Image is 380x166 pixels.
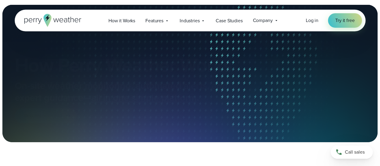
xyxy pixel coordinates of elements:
a: Call sales [331,146,373,159]
a: Case Studies [211,14,248,27]
span: Case Studies [216,17,242,24]
a: Try it free [328,13,362,28]
a: Log in [306,17,318,24]
span: Features [145,17,163,24]
span: How it Works [108,17,135,24]
span: Industries [180,17,199,24]
span: Try it free [335,17,354,24]
a: How it Works [103,14,140,27]
span: Company [253,17,273,24]
span: Call sales [345,149,365,156]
